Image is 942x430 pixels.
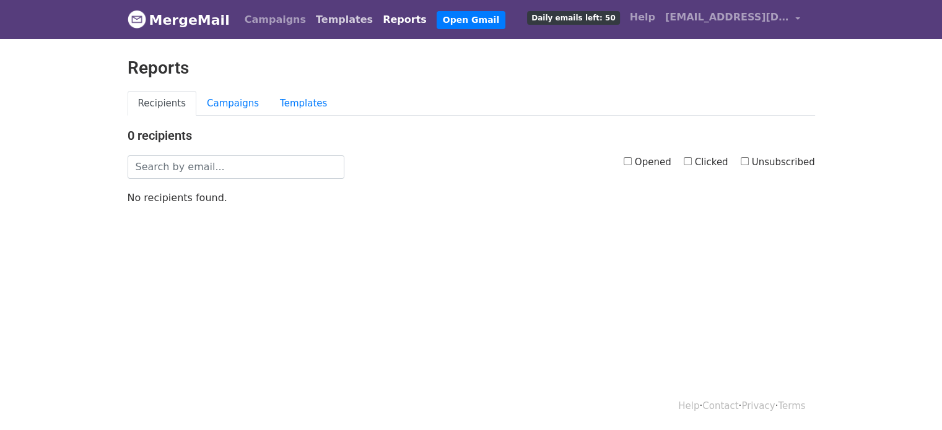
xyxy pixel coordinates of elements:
[437,11,505,29] a: Open Gmail
[128,91,197,116] a: Recipients
[527,11,619,25] span: Daily emails left: 50
[311,7,378,32] a: Templates
[665,10,789,25] span: [EMAIL_ADDRESS][DOMAIN_NAME]
[741,155,815,170] label: Unsubscribed
[269,91,338,116] a: Templates
[678,400,699,411] a: Help
[624,157,632,165] input: Opened
[378,7,432,32] a: Reports
[624,155,671,170] label: Opened
[778,400,805,411] a: Terms
[128,128,815,143] h4: 0 recipients
[128,7,230,33] a: MergeMail
[741,400,775,411] a: Privacy
[128,155,344,179] input: Search by email...
[240,7,311,32] a: Campaigns
[128,10,146,28] img: MergeMail logo
[128,191,815,204] p: No recipients found.
[196,91,269,116] a: Campaigns
[684,157,692,165] input: Clicked
[684,155,728,170] label: Clicked
[128,58,815,79] h2: Reports
[702,400,738,411] a: Contact
[741,157,749,165] input: Unsubscribed
[660,5,805,34] a: [EMAIL_ADDRESS][DOMAIN_NAME]
[522,5,624,30] a: Daily emails left: 50
[625,5,660,30] a: Help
